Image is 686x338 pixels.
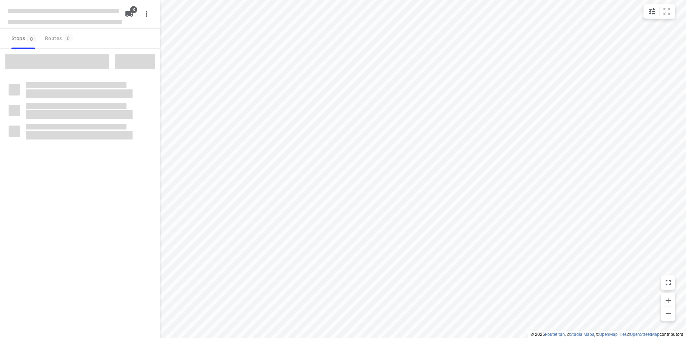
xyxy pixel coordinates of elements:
[531,332,683,337] li: © 2025 , © , © © contributors
[643,4,675,19] div: small contained button group
[630,332,660,337] a: OpenStreetMap
[599,332,627,337] a: OpenMapTiles
[545,332,565,337] a: Routetitan
[570,332,594,337] a: Stadia Maps
[645,4,659,19] button: Map settings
